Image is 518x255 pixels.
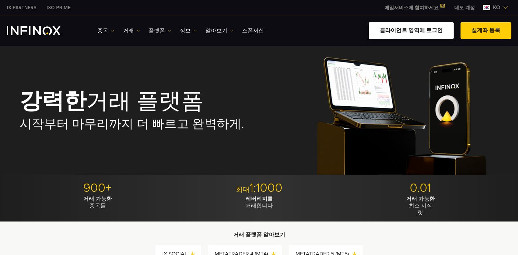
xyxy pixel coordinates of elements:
a: 실계좌 등록 [460,22,511,39]
p: 0.01 [342,180,499,196]
strong: 거래 가능한 [406,196,435,202]
p: 거래합니다 [181,196,337,209]
a: INFINOX [2,4,41,11]
h1: 거래 플랫폼 [20,90,250,113]
strong: 거래 플랫폼 알아보기 [233,231,285,238]
a: 클라이언트 영역에 로그인 [369,22,454,39]
p: 1:1000 [181,180,337,196]
strong: 강력한 [20,88,86,115]
strong: 거래 가능한 [83,196,112,202]
a: 알아보기 [205,27,233,35]
h2: 시작부터 마무리까지 더 빠르고 완벽하게. [20,117,250,132]
a: 종목 [97,27,114,35]
a: 정보 [180,27,197,35]
a: 플랫폼 [149,27,171,35]
span: ko [490,3,503,12]
a: INFINOX [41,4,76,11]
p: 900+ [20,180,176,196]
a: INFINOX Logo [7,26,77,35]
p: 최소 시작 랏 [342,196,499,216]
p: 종목들 [20,196,176,209]
a: 거래 [123,27,140,35]
a: 메일서비스에 참여하세요 [379,5,449,11]
a: 스폰서십 [242,27,264,35]
span: 최대 [236,186,250,194]
a: INFINOX MENU [449,4,480,11]
strong: 레버리지를 [245,196,273,202]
